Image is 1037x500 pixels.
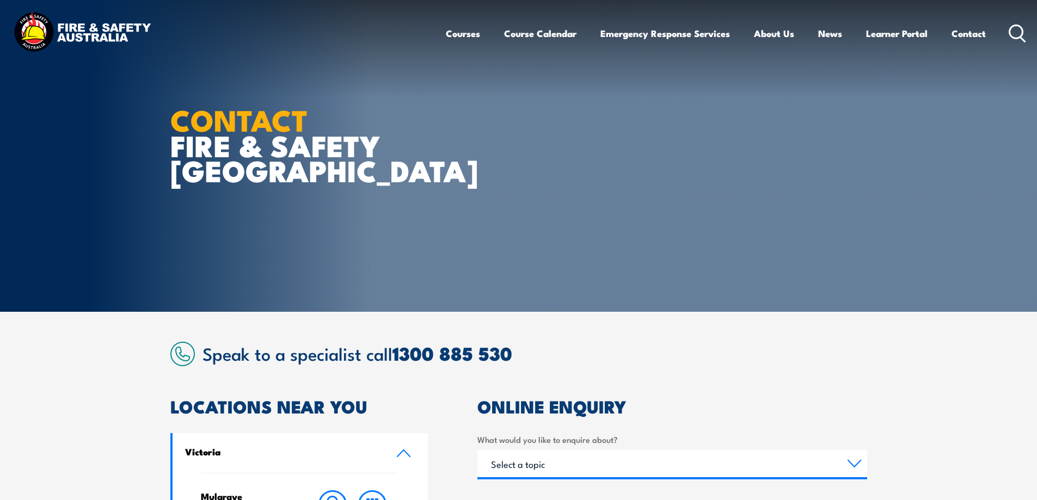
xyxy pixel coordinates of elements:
[504,19,576,48] a: Course Calendar
[203,343,867,363] h2: Speak to a specialist call
[477,398,867,413] h2: ONLINE ENQUIRY
[818,19,842,48] a: News
[446,19,480,48] a: Courses
[866,19,928,48] a: Learner Portal
[170,96,308,141] strong: CONTACT
[170,107,439,183] h1: FIRE & SAFETY [GEOGRAPHIC_DATA]
[952,19,986,48] a: Contact
[185,446,380,458] h4: Victoria
[477,433,867,446] label: What would you like to enquire about?
[600,19,730,48] a: Emergency Response Services
[173,433,428,473] a: Victoria
[170,398,428,413] h2: LOCATIONS NEAR YOU
[392,338,512,367] a: 1300 885 530
[754,19,794,48] a: About Us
